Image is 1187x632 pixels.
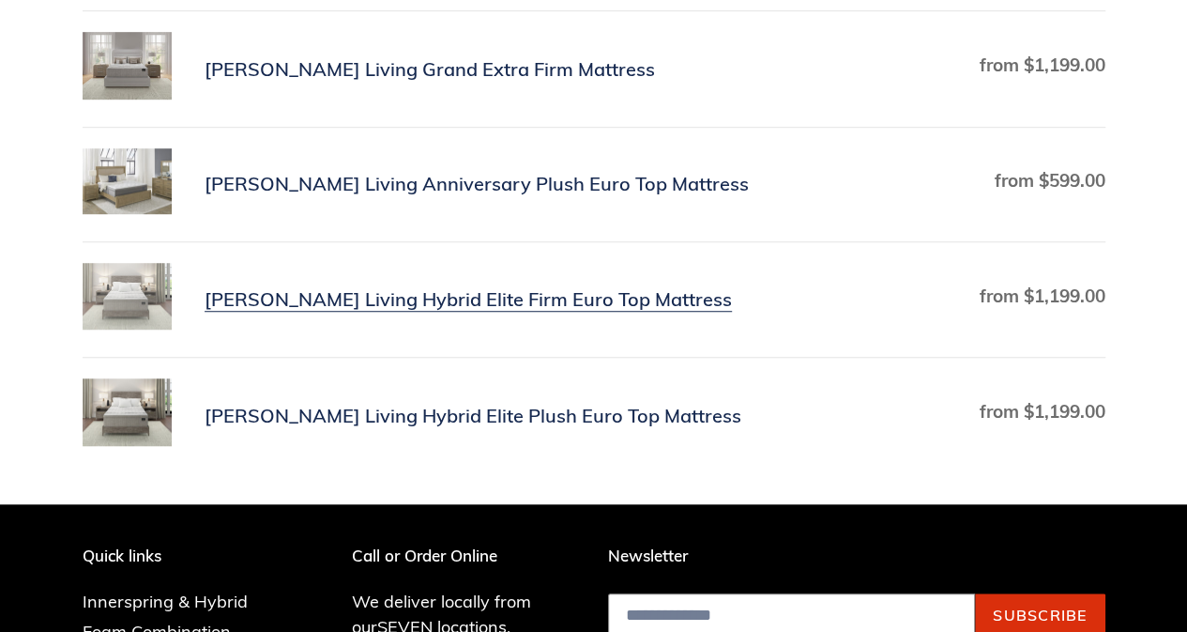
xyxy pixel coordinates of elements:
a: Scott Living Hybrid Elite Firm Euro Top Mattress [83,263,1105,337]
p: Quick links [83,547,276,565]
a: Scott Living Hybrid Elite Plush Euro Top Mattress [83,378,1105,453]
p: Call or Order Online [352,547,580,565]
a: Innerspring & Hybrid [83,591,248,612]
span: Subscribe [993,606,1088,624]
a: Scott Living Anniversary Plush Euro Top Mattress [83,148,1105,221]
p: Newsletter [608,547,1105,565]
a: Scott Living Grand Extra Firm Mattress [83,32,1105,106]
